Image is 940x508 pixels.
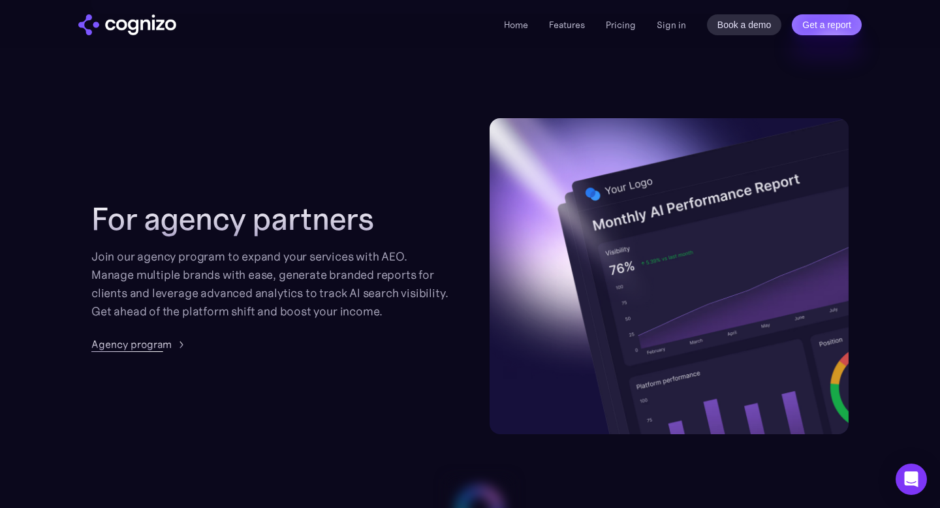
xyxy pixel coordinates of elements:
[91,247,450,321] div: Join our agency program to expand your services with AEO. Manage multiple brands with ease, gener...
[91,336,172,352] div: Agency program
[549,19,585,31] a: Features
[78,14,176,35] a: home
[707,14,782,35] a: Book a demo
[792,14,862,35] a: Get a report
[657,17,686,33] a: Sign in
[78,14,176,35] img: cognizo logo
[504,19,528,31] a: Home
[896,464,927,495] div: Open Intercom Messenger
[91,336,187,352] a: Agency program
[91,200,450,237] h2: For agency partners
[606,19,636,31] a: Pricing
